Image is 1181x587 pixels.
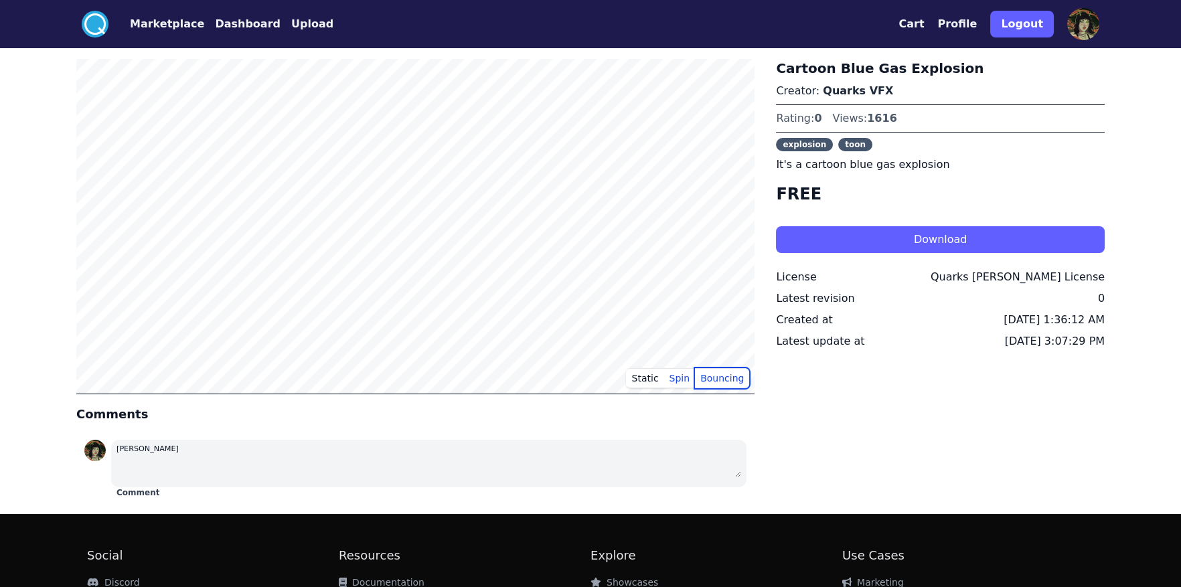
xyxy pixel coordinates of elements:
div: Created at [776,312,832,328]
span: toon [838,138,872,151]
small: [PERSON_NAME] [116,444,179,453]
div: [DATE] 3:07:29 PM [1005,333,1105,349]
h2: Explore [590,546,842,565]
a: Marketplace [108,16,204,32]
button: Logout [990,11,1054,37]
button: Bouncing [695,368,749,388]
a: Quarks VFX [823,84,893,97]
div: Latest revision [776,290,854,307]
span: explosion [776,138,833,151]
div: Latest update at [776,333,864,349]
div: License [776,269,816,285]
a: Dashboard [204,16,281,32]
div: Rating: [776,110,821,127]
h4: FREE [776,183,1105,205]
span: 1616 [867,112,897,124]
button: Spin [664,368,696,388]
div: [DATE] 1:36:12 AM [1004,312,1105,328]
h3: Cartoon Blue Gas Explosion [776,59,1105,78]
button: Upload [291,16,333,32]
img: profile [84,440,106,461]
p: Creator: [776,83,1105,99]
a: Upload [281,16,333,32]
div: 0 [1098,290,1105,307]
button: Static [626,368,663,388]
button: Dashboard [215,16,281,32]
button: Comment [116,487,159,498]
span: 0 [814,112,821,124]
button: Profile [938,16,977,32]
img: profile [1067,8,1099,40]
h2: Social [87,546,339,565]
p: It's a cartoon blue gas explosion [776,157,1105,173]
div: Views: [832,110,896,127]
h2: Resources [339,546,590,565]
button: Cart [898,16,924,32]
button: Download [776,226,1105,253]
h4: Comments [76,405,755,424]
button: Marketplace [130,16,204,32]
h2: Use Cases [842,546,1094,565]
a: Logout [990,5,1054,43]
div: Quarks [PERSON_NAME] License [931,269,1105,285]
